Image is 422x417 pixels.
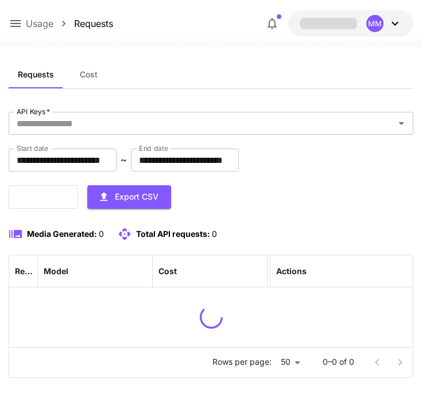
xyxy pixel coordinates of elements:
span: Requests [18,69,54,80]
label: End date [139,143,168,153]
label: Start date [17,143,48,153]
div: Cost [158,266,177,276]
span: Cost [80,69,98,80]
button: MM [288,10,413,37]
span: Total API requests: [136,229,210,239]
span: 0 [212,229,217,239]
label: API Keys [17,107,50,116]
nav: breadcrumb [26,17,113,30]
button: Open [393,115,409,131]
div: 50 [276,354,304,371]
div: Model [44,266,68,276]
div: Actions [276,266,306,276]
span: Media Generated: [27,229,97,239]
span: 0 [99,229,104,239]
a: Requests [74,17,113,30]
button: Export CSV [87,185,171,209]
div: Request [15,266,33,276]
p: 0–0 of 0 [323,356,354,368]
a: Usage [26,17,53,30]
div: MM [366,15,384,32]
p: ~ [121,153,127,167]
p: Rows per page: [212,356,272,368]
